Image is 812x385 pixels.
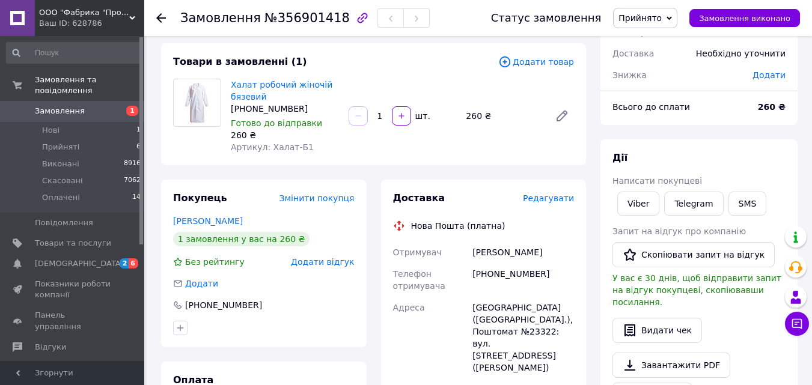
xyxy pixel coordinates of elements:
a: Viber [617,192,659,216]
div: 260 ₴ [231,129,339,141]
div: [GEOGRAPHIC_DATA] ([GEOGRAPHIC_DATA].), Поштомат №23322: вул. [STREET_ADDRESS] ([PERSON_NAME]) [470,297,576,378]
span: Замовлення [35,106,85,117]
span: Отримувач [393,247,442,257]
span: 2 [120,258,129,268]
span: Телефон отримувача [393,269,445,291]
span: Додати [185,279,218,288]
button: Чат з покупцем [785,312,809,336]
a: Завантажити PDF [612,353,730,378]
span: Редагувати [523,193,574,203]
div: Нова Пошта (платна) [408,220,508,232]
input: Пошук [6,42,142,64]
span: Додати відгук [291,257,354,267]
span: Нові [42,125,60,136]
span: Всього до сплати [612,102,690,112]
span: Замовлення [180,11,261,25]
span: У вас є 30 днів, щоб відправити запит на відгук покупцеві, скопіювавши посилання. [612,273,781,307]
span: Доставка [612,49,654,58]
span: Запит на відгук про компанію [612,226,746,236]
span: Знижка [612,70,647,80]
span: Показники роботи компанії [35,279,111,300]
button: SMS [728,192,767,216]
span: 8916 [124,159,141,169]
div: [PHONE_NUMBER] [470,263,576,297]
span: Скасовані [42,175,83,186]
span: Готово до відправки [231,118,322,128]
span: Оплачені [42,192,80,203]
span: Товари в замовленні (1) [173,56,307,67]
span: Дії [612,152,627,163]
div: Необхідно уточнити [689,40,793,67]
a: Редагувати [550,104,574,128]
span: 1 [136,125,141,136]
span: Прийняті [42,142,79,153]
span: Замовлення виконано [699,14,790,23]
b: 260 ₴ [758,102,786,112]
span: Відгуки [35,342,66,353]
img: Халат робочий жіночій бязевий [180,79,215,126]
div: [PHONE_NUMBER] [184,299,263,311]
span: Змінити покупця [279,193,355,203]
span: Артикул: Халат-Б1 [231,142,314,152]
div: Статус замовлення [491,12,602,24]
span: Адреса [393,303,425,312]
a: [PERSON_NAME] [173,216,243,226]
span: №356901418 [264,11,350,25]
span: 1 [126,106,138,116]
a: Халат робочий жіночій бязевий [231,80,332,102]
span: [DEMOGRAPHIC_DATA] [35,258,124,269]
button: Замовлення виконано [689,9,800,27]
span: 7062 [124,175,141,186]
span: Прийнято [618,13,662,23]
span: Панель управління [35,310,111,332]
span: 1 товар [612,27,646,37]
button: Видати чек [612,318,702,343]
div: [PHONE_NUMBER] [231,103,339,115]
span: Написати покупцеві [612,176,702,186]
div: шт. [412,110,432,122]
a: Telegram [664,192,723,216]
div: 260 ₴ [461,108,545,124]
div: Ваш ID: 628786 [39,18,144,29]
button: Скопіювати запит на відгук [612,242,775,267]
span: Товари та послуги [35,238,111,249]
span: Замовлення та повідомлення [35,74,144,96]
span: Доставка [393,192,445,204]
span: Виконані [42,159,79,169]
div: [PERSON_NAME] [470,241,576,263]
span: Без рейтингу [185,257,245,267]
span: Повідомлення [35,217,93,228]
span: Додати товар [498,55,574,68]
span: 14 [132,192,141,203]
div: 1 замовлення у вас на 260 ₴ [173,232,310,246]
span: Покупець [173,192,227,204]
span: Додати [752,70,786,80]
div: Повернутися назад [156,12,166,24]
span: ООО "Фабрика "Промтекстиль" [39,7,129,18]
span: 6 [129,258,138,268]
span: 6 [136,142,141,153]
